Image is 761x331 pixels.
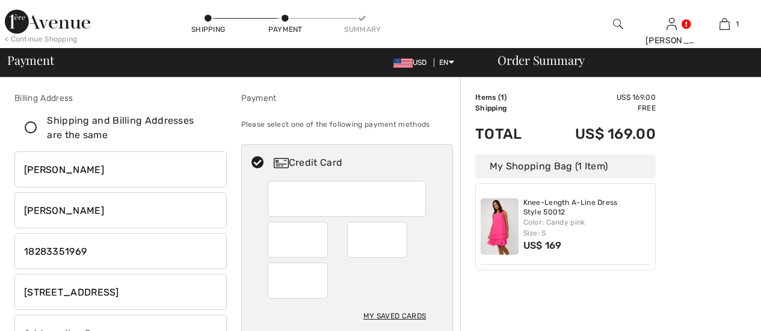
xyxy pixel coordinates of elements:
[736,19,739,29] span: 1
[7,54,54,66] span: Payment
[523,198,651,217] a: Knee-Length A-Line Dress Style 50012
[501,93,504,102] span: 1
[523,240,562,251] span: US$ 169
[14,92,227,105] div: Billing Address
[267,24,303,35] div: Payment
[541,103,656,114] td: Free
[645,34,698,47] div: [PERSON_NAME]
[667,18,677,29] a: Sign In
[393,58,432,67] span: USD
[241,92,454,105] div: Payment
[541,114,656,154] td: US$ 169.00
[14,274,227,310] input: Address line 1
[667,17,677,31] img: My Info
[274,156,445,170] div: Credit Card
[719,17,730,31] img: My Bag
[481,198,519,255] img: Knee-Length A-Line Dress Style 50012
[475,154,656,178] div: My Shopping Bag (1 Item)
[483,54,754,66] div: Order Summary
[190,24,226,35] div: Shipping
[541,92,656,103] td: US$ 169.00
[274,158,289,168] img: Credit Card
[393,58,413,68] img: US Dollar
[344,24,380,35] div: Summary
[698,17,751,31] a: 1
[439,58,454,67] span: EN
[475,92,541,103] td: Items ( )
[5,34,78,44] div: < Continue Shopping
[475,114,541,154] td: Total
[14,151,227,187] input: First name
[523,217,651,238] div: Color: Candy pink Size: S
[241,109,454,139] div: Please select one of the following payment methods
[14,233,227,269] input: Mobile
[47,114,208,142] div: Shipping and Billing Addresses are the same
[5,10,90,34] img: 1ère Avenue
[613,17,623,31] img: search the website
[363,306,426,326] div: My Saved Cards
[14,192,227,228] input: Last name
[475,103,541,114] td: Shipping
